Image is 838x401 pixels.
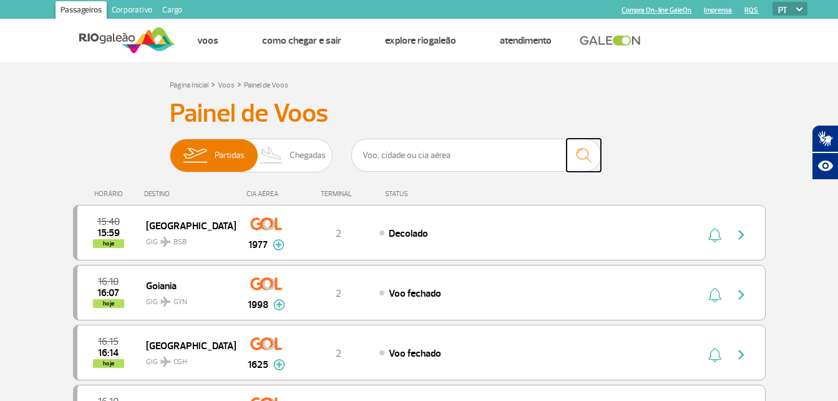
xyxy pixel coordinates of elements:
img: mais-info-painel-voo.svg [273,239,285,250]
a: RQS [744,6,758,14]
span: 2025-09-30 16:07:22 [97,289,119,297]
input: Voo, cidade ou cia aérea [351,139,601,172]
img: destiny_airplane.svg [160,357,171,367]
span: Voo fechado [389,347,441,360]
img: sino-painel-voo.svg [708,227,721,242]
div: HORÁRIO [77,190,145,198]
img: destiny_airplane.svg [160,297,171,307]
a: Como chegar e sair [262,34,341,47]
img: sino-painel-voo.svg [708,287,721,302]
img: destiny_airplane.svg [160,237,171,247]
div: TERMINAL [298,190,379,198]
span: GIG [146,290,226,308]
span: CGH [173,357,187,368]
a: Compra On-line GaleOn [621,6,691,14]
span: Partidas [215,139,245,172]
h3: Painel de Voos [170,98,669,129]
button: Abrir tradutor de língua de sinais. [812,125,838,152]
span: 2025-09-30 16:15:00 [98,337,119,346]
img: seta-direita-painel-voo.svg [734,287,749,302]
img: seta-direita-painel-voo.svg [734,347,749,362]
span: 2 [336,287,341,300]
span: 2025-09-30 15:40:00 [97,217,120,226]
div: Plugin de acessibilidade da Hand Talk. [812,125,838,180]
a: Cargo [157,1,187,21]
span: 1625 [248,357,268,372]
a: Página Inicial [170,81,208,90]
span: 2025-09-30 16:14:40 [98,349,119,357]
a: Explore RIOgaleão [385,34,456,47]
span: GIG [146,350,226,368]
a: Passageiros [56,1,107,21]
a: Imprensa [704,6,732,14]
span: Goiania [146,277,226,294]
img: slider-embarque [175,139,215,172]
span: 2 [336,347,341,360]
span: 2025-09-30 16:10:00 [98,277,119,286]
span: 2025-09-30 15:59:00 [97,229,120,237]
img: sino-painel-voo.svg [708,347,721,362]
a: Voos [218,81,235,90]
span: Decolado [389,227,428,240]
a: > [211,77,215,91]
a: > [237,77,241,91]
span: 1977 [248,237,268,252]
img: mais-info-painel-voo.svg [273,359,285,370]
span: [GEOGRAPHIC_DATA] [146,337,226,354]
a: Voos [197,34,218,47]
span: GYN [173,297,187,308]
button: Abrir recursos assistivos. [812,152,838,180]
a: Atendimento [500,34,552,47]
a: Painel de Voos [244,81,288,90]
span: BSB [173,237,187,248]
span: hoje [93,239,124,248]
img: mais-info-painel-voo.svg [273,299,285,310]
span: hoje [93,359,124,368]
a: Corporativo [107,1,157,21]
span: GIG [146,230,226,248]
span: Chegadas [290,139,326,172]
span: 2 [336,227,341,240]
img: seta-direita-painel-voo.svg [734,227,749,242]
div: CIA AÉREA [235,190,298,198]
span: 1998 [248,297,268,312]
div: STATUS [379,190,480,198]
img: slider-desembarque [253,139,290,172]
span: hoje [93,299,124,308]
span: Voo fechado [389,287,441,300]
div: DESTINO [144,190,235,198]
span: [GEOGRAPHIC_DATA] [146,217,226,234]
